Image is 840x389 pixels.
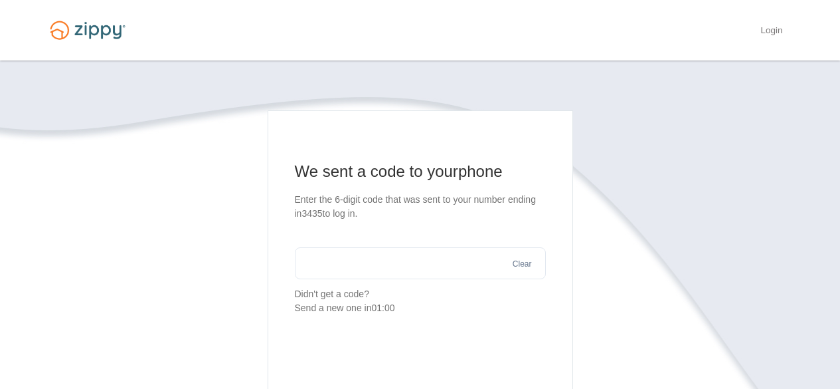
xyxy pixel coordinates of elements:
[760,25,782,39] a: Login
[295,287,546,315] p: Didn't get a code?
[509,258,536,271] button: Clear
[295,301,546,315] div: Send a new one in 01:00
[295,193,546,221] p: Enter the 6-digit code that was sent to your number ending in 3435 to log in.
[295,161,546,182] h1: We sent a code to your phone
[42,15,133,46] img: Logo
